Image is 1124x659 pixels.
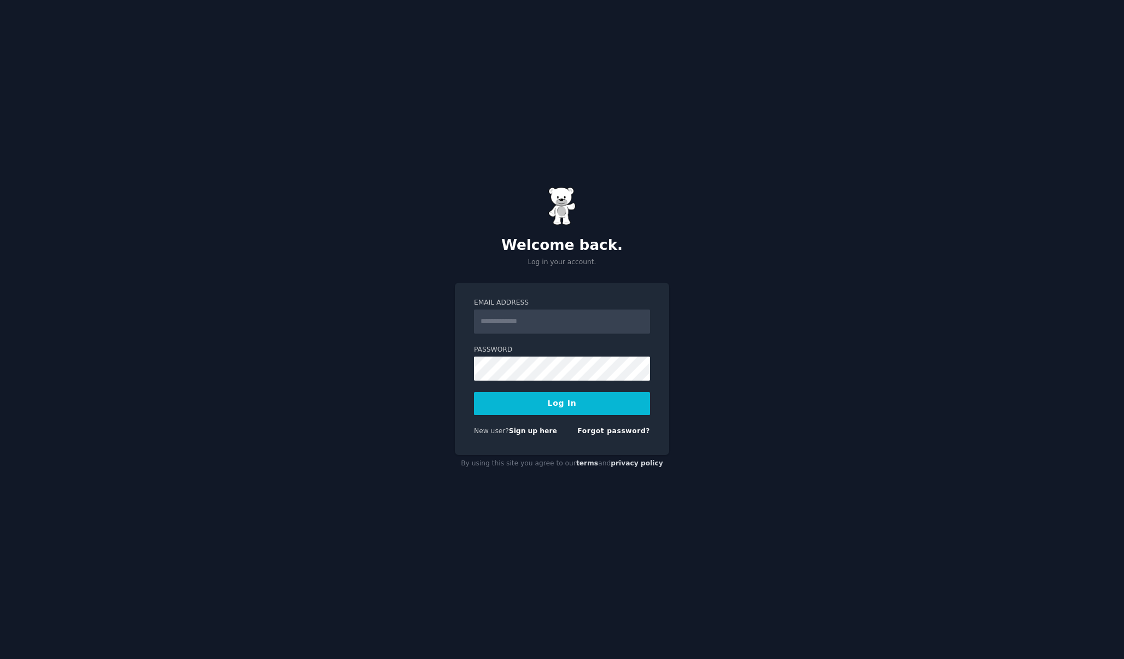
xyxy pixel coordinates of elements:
span: New user? [474,427,509,435]
label: Password [474,345,650,355]
button: Log In [474,392,650,415]
div: By using this site you agree to our and [455,455,669,473]
label: Email Address [474,298,650,308]
p: Log in your account. [455,258,669,267]
a: Sign up here [509,427,557,435]
a: terms [576,459,598,467]
a: privacy policy [611,459,663,467]
a: Forgot password? [577,427,650,435]
h2: Welcome back. [455,237,669,254]
img: Gummy Bear [548,187,576,225]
